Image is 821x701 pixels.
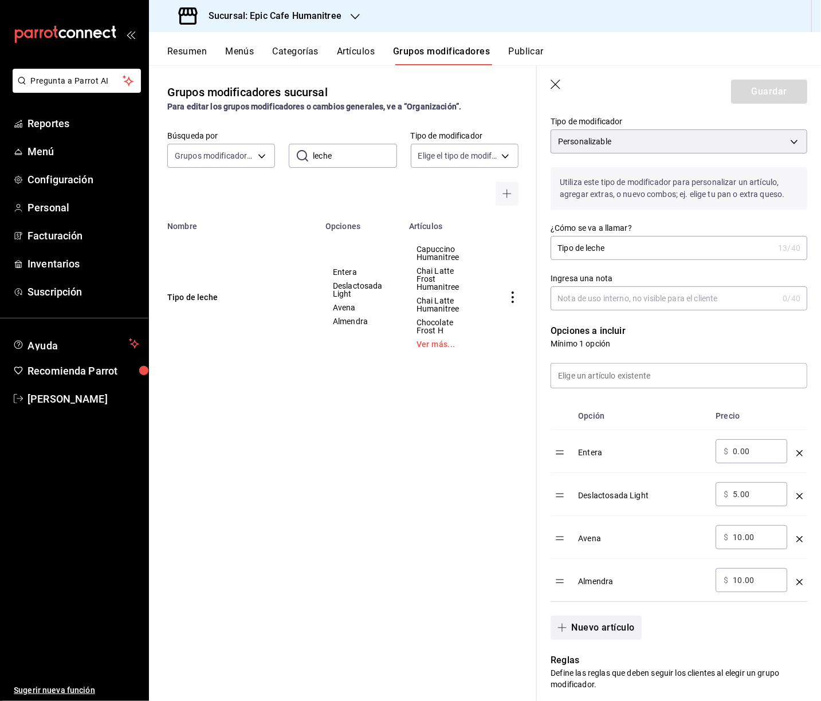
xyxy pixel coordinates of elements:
[558,136,611,147] span: Personalizable
[507,292,518,303] button: actions
[411,132,518,140] label: Tipo de modificador
[724,576,728,584] span: $
[578,568,706,587] div: Almendra
[402,215,489,231] th: Artículos
[711,402,792,430] th: Precio
[167,46,207,65] button: Resumen
[31,75,123,87] span: Pregunta a Parrot AI
[167,46,821,65] div: navigation tabs
[175,150,254,162] span: Grupos modificadores
[418,150,497,162] span: Elige el tipo de modificador
[578,525,706,544] div: Avena
[417,297,474,313] span: Chai Latte Humanitree
[273,46,319,65] button: Categorías
[28,172,139,187] span: Configuración
[551,275,807,283] label: Ingresa una nota
[167,102,461,111] strong: Para editar los grupos modificadores o cambios generales, ve a “Organización”.
[167,84,328,101] div: Grupos modificadores sucursal
[313,144,396,167] input: Buscar
[28,363,139,379] span: Recomienda Parrot
[28,391,139,407] span: [PERSON_NAME]
[417,318,474,334] span: Chocolate Frost H
[783,293,800,304] div: 0 /40
[724,490,728,498] span: $
[551,402,807,601] table: optionsTable
[778,242,800,254] div: 13 /40
[417,267,474,291] span: Chai Latte Frost Humanitree
[551,364,807,388] input: Elige un artículo existente
[578,439,706,458] div: Entera
[551,338,807,349] p: Mínimo 1 opción
[724,533,728,541] span: $
[126,30,135,39] button: open_drawer_menu
[337,46,375,65] button: Artículos
[14,684,139,696] span: Sugerir nueva función
[417,245,474,261] span: Capuccino Humanitree
[551,167,807,210] p: Utiliza este tipo de modificador para personalizar un artículo, agregar extras, o nuevo combos; e...
[28,200,139,215] span: Personal
[28,228,139,243] span: Facturación
[508,46,544,65] button: Publicar
[333,268,388,276] span: Entera
[28,256,139,271] span: Inventarios
[28,116,139,131] span: Reportes
[551,118,807,126] label: Tipo de modificador
[724,447,728,455] span: $
[551,653,807,667] p: Reglas
[319,215,402,231] th: Opciones
[8,83,141,95] a: Pregunta a Parrot AI
[28,337,124,350] span: Ayuda
[393,46,490,65] button: Grupos modificadores
[167,132,275,140] label: Búsqueda por
[149,215,319,231] th: Nombre
[333,282,388,298] span: Deslactosada Light
[573,402,711,430] th: Opción
[417,340,474,348] a: Ver más...
[551,287,778,310] input: Nota de uso interno, no visible para el cliente
[551,324,807,338] p: Opciones a incluir
[13,69,141,93] button: Pregunta a Parrot AI
[551,225,807,233] label: ¿Cómo se va a llamar?
[28,284,139,300] span: Suscripción
[225,46,254,65] button: Menús
[551,616,641,640] button: Nuevo artículo
[199,9,341,23] h3: Sucursal: Epic Cafe Humanitree
[333,304,388,312] span: Avena
[167,292,305,303] button: Tipo de leche
[28,144,139,159] span: Menú
[333,317,388,325] span: Almendra
[149,215,537,363] table: simple table
[551,667,807,690] p: Define las reglas que deben seguir los clientes al elegir un grupo modificador.
[578,482,706,501] div: Deslactosada Light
